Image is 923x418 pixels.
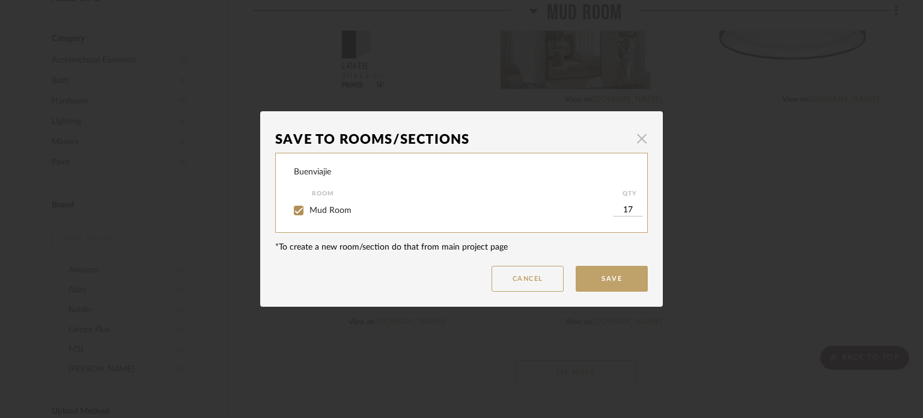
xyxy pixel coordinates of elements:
[294,166,331,179] div: Buenviajie
[492,266,564,292] button: Cancel
[309,206,352,215] span: Mud Room
[275,241,648,254] div: *To create a new room/section do that from main project page
[275,126,630,153] div: Save To Rooms/Sections
[630,126,654,150] button: Close
[576,266,648,292] button: Save
[312,186,613,201] div: Room
[275,126,648,153] dialog-header: Save To Rooms/Sections
[613,186,646,201] div: QTY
